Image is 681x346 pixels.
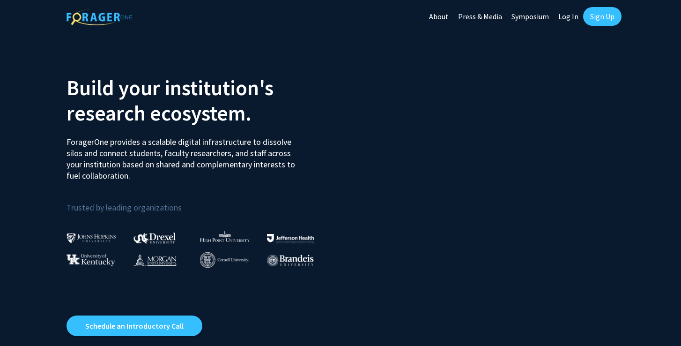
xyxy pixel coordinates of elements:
img: Morgan State University [133,254,177,266]
h2: Build your institution's research ecosystem. [67,75,333,126]
a: Opens in a new tab [67,316,202,336]
img: University of Kentucky [67,254,115,266]
a: Sign Up [583,7,622,26]
p: Trusted by leading organizations [67,189,333,215]
img: High Point University [200,231,250,242]
img: Cornell University [200,252,249,268]
img: Johns Hopkins University [67,233,116,243]
img: ForagerOne Logo [67,9,132,25]
img: Drexel University [133,233,176,243]
p: ForagerOne provides a scalable digital infrastructure to dissolve silos and connect students, fac... [67,129,302,181]
img: Brandeis University [267,255,314,266]
img: Thomas Jefferson University [267,234,314,243]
